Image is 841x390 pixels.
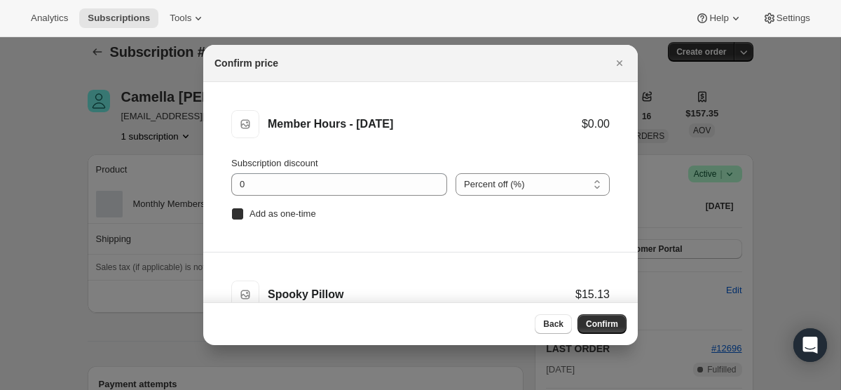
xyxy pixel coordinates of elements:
span: Subscription discount [231,158,318,168]
span: Add as one-time [249,208,316,219]
button: Help [687,8,751,28]
span: Analytics [31,13,68,24]
button: Settings [754,8,819,28]
span: Confirm [586,318,618,330]
span: Settings [777,13,810,24]
button: Back [535,314,572,334]
h2: Confirm price [214,56,278,70]
span: Tools [170,13,191,24]
div: $0.00 [582,117,610,131]
button: Close [610,53,629,73]
button: Confirm [577,314,627,334]
div: Member Hours - [DATE] [268,117,582,131]
div: Open Intercom Messenger [793,328,827,362]
span: Subscriptions [88,13,150,24]
div: Spooky Pillow [268,288,575,302]
button: Analytics [22,8,76,28]
button: Subscriptions [79,8,158,28]
div: $15.13 [575,288,610,302]
span: Back [543,318,563,330]
span: Help [709,13,728,24]
button: Tools [161,8,214,28]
